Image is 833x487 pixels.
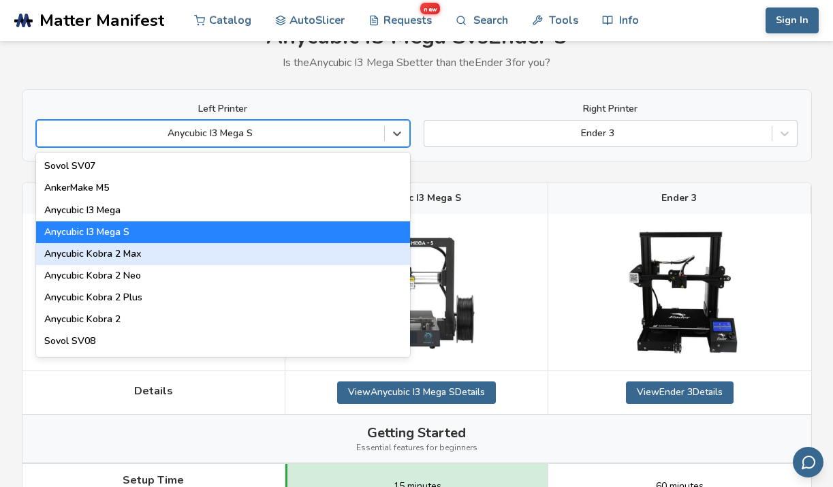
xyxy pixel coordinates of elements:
[22,25,812,50] h1: Anycubic I3 Mega S vs Ender 3
[766,7,819,33] button: Sign In
[36,352,410,374] div: Creality Hi
[372,193,461,204] span: Anycubic I3 Mega S
[36,155,410,177] div: Sovol SV07
[22,57,812,69] p: Is the Anycubic I3 Mega S better than the Ender 3 for you?
[424,104,798,114] label: Right Printer
[36,243,410,265] div: Anycubic Kobra 2 Max
[36,287,410,309] div: Anycubic Kobra 2 Plus
[367,425,466,441] span: Getting Started
[348,224,484,360] img: Anycubic I3 Mega S
[356,443,477,453] span: Essential features for beginners
[36,330,410,352] div: Sovol SV08
[36,104,410,114] label: Left Printer
[36,200,410,221] div: Anycubic I3 Mega
[420,3,440,14] span: new
[793,447,823,477] button: Send feedback via email
[612,224,748,360] img: Ender 3
[431,128,434,139] input: Ender 3
[36,309,410,330] div: Anycubic Kobra 2
[134,385,173,397] span: Details
[36,265,410,287] div: Anycubic Kobra 2 Neo
[337,381,496,403] a: ViewAnycubic I3 Mega SDetails
[626,381,734,403] a: ViewEnder 3Details
[44,128,46,139] input: Anycubic I3 Mega SSovol SV07AnkerMake M5Anycubic I3 MegaAnycubic I3 Mega SAnycubic Kobra 2 MaxAny...
[36,221,410,243] div: Anycubic I3 Mega S
[40,11,164,30] span: Matter Manifest
[661,193,697,204] span: Ender 3
[36,177,410,199] div: AnkerMake M5
[123,474,184,486] span: Setup Time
